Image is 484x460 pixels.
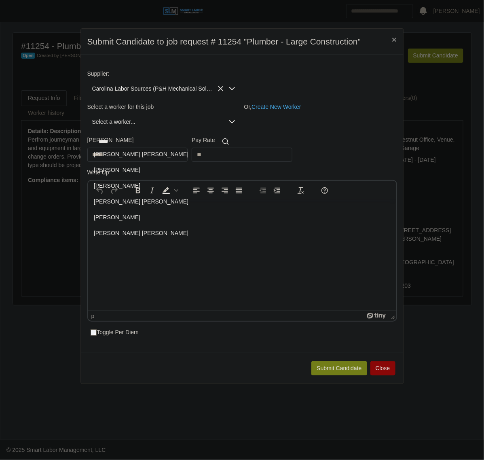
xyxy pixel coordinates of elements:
button: Increase indent [270,185,283,196]
label: Select a worker for this job [87,103,154,111]
li: David Castillo Vera [89,226,239,241]
li: David Zavala [89,210,239,225]
li: DAVID BONILLA ESTRADA [89,194,239,209]
button: Clear formatting [294,185,307,196]
div: p [91,313,95,319]
button: Close [370,361,395,375]
li: DAVID CORTAZAR RICARDEZ [89,163,239,178]
h4: Submit Candidate to job request # 11254 "Plumber - Large Construction" [87,35,361,48]
span: [PERSON_NAME] [94,166,140,174]
button: Justify [232,185,245,196]
div: Press the Up and Down arrow keys to resize the editor. [388,311,396,321]
a: Powered by Tiny [367,313,387,319]
span: [PERSON_NAME] [PERSON_NAME] [94,229,188,237]
iframe: Rich Text Area [88,200,396,311]
label: Toggle Per Diem [91,328,139,337]
button: Decrease indent [256,185,269,196]
button: Submit Candidate [311,361,367,375]
label: Supplier: [87,70,110,78]
span: × [392,35,397,44]
span: [PERSON_NAME] [94,182,140,190]
button: Close [385,29,403,50]
span: [PERSON_NAME] [PERSON_NAME] [94,197,188,206]
a: Create New Worker [252,104,301,110]
span: Carolina Labor Sources (P&H Mechanical Solutions LLC) [87,81,224,96]
span: [PERSON_NAME] [PERSON_NAME] [94,150,188,159]
span: Select a worker... [87,114,224,129]
input: Toggle Per Diem [91,329,97,336]
li: David Hernandez Pozos [89,147,239,162]
span: [PERSON_NAME] [94,213,140,222]
li: David Baca Bustillo [89,178,239,193]
div: Or, [242,103,399,129]
button: Help [317,185,331,196]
